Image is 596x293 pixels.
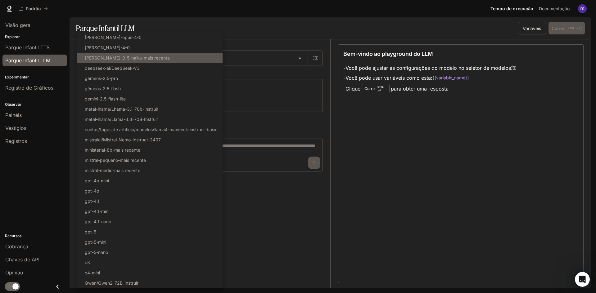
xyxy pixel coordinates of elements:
font: deepseek-ai/DeepSeek-V3 [85,65,140,71]
font: metal-lhama/Llama-3.3-70B-Instruir [85,117,158,122]
font: [PERSON_NAME]-4-0 [85,45,130,50]
font: [PERSON_NAME]-3-5-haiku-mais recente [85,55,170,60]
font: mistral-pequeno-mais recente [85,158,146,163]
font: metal-lhama/Lhama-3.1-70b-Instruir [85,106,158,112]
font: o4-mini [85,270,100,275]
font: gpt-4.1-nano [85,219,111,224]
font: gpt-4o-mini [85,178,109,183]
font: [PERSON_NAME]-opus-4-0 [85,35,142,40]
font: gpt-5-nano [85,250,108,255]
font: Qwen/Qwen2-72B-Instruir [85,280,138,286]
font: gemini-2.5-flash-lite [85,96,126,101]
font: gpt-4o [85,188,99,193]
font: ministerial-8b-mais recente [85,147,140,153]
font: mistral-médio-mais recente [85,168,140,173]
font: contas/fogos de artifício/modelos/llama4-maverick-instruct-basic [85,127,218,132]
font: gêmeos-2.5-flash [85,86,121,91]
font: gpt-5 [85,229,96,234]
font: gpt-4.1 [85,198,99,204]
font: o3 [85,260,90,265]
iframe: Chat ao vivo do Intercom [575,272,590,287]
font: mistralai/Mistral-Nemo-Instruct-2407 [85,137,161,142]
font: gpt-5-mini [85,239,106,245]
font: gpt-4.1-mini [85,209,109,214]
font: gêmeos-2.5-pro [85,76,118,81]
